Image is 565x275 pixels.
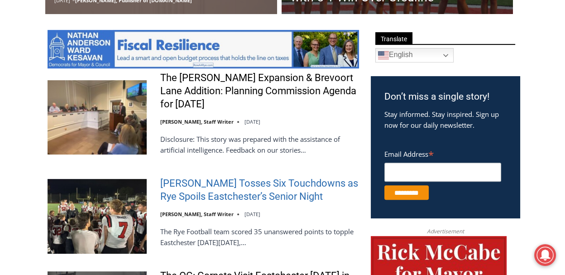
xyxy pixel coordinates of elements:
[244,118,260,125] time: [DATE]
[384,109,506,130] p: Stay informed. Stay inspired. Sign up now for our daily newsletter.
[160,72,359,111] a: The [PERSON_NAME] Expansion & Brevoort Lane Addition: Planning Commission Agenda for [DATE]
[244,211,260,217] time: [DATE]
[375,48,454,63] a: English
[160,177,359,203] a: [PERSON_NAME] Tosses Six Touchdowns as Rye Spoils Eastchester’s Senior Night
[160,211,234,217] a: [PERSON_NAME], Staff Writer
[160,226,359,248] p: The Rye Football team scored 35 unanswered points to topple Eastchester [DATE][DATE],…
[160,118,234,125] a: [PERSON_NAME], Staff Writer
[229,0,428,88] div: Apply Now <> summer and RHS senior internships available
[378,50,389,61] img: en
[48,80,147,154] img: The Osborn Expansion & Brevoort Lane Addition: Planning Commission Agenda for Tuesday, October 14...
[375,32,412,44] span: Translate
[384,90,506,104] h3: Don’t miss a single story!
[384,145,501,161] label: Email Address
[237,90,420,111] span: Intern @ [DOMAIN_NAME]
[418,227,473,236] span: Advertisement
[48,179,147,253] img: Miller Tosses Six Touchdowns as Rye Spoils Eastchester’s Senior Night
[160,134,359,155] p: Disclosure: This story was prepared with the assistance of artificial intelligence. Feedback on o...
[218,88,439,113] a: Intern @ [DOMAIN_NAME]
